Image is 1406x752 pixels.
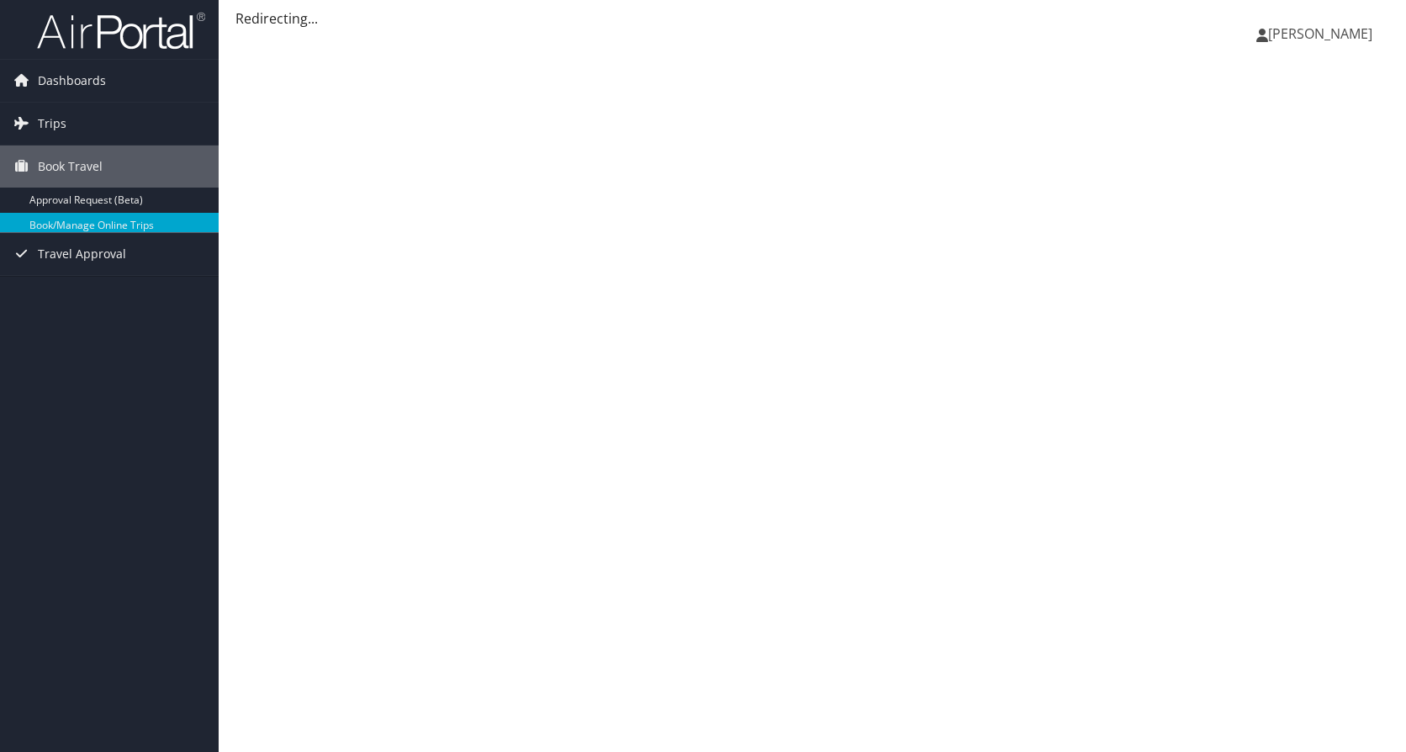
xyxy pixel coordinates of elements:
div: Redirecting... [235,8,1389,29]
span: Trips [38,103,66,145]
span: Book Travel [38,146,103,188]
span: Travel Approval [38,233,126,275]
img: airportal-logo.png [37,11,205,50]
span: [PERSON_NAME] [1268,24,1372,43]
span: Dashboards [38,60,106,102]
a: [PERSON_NAME] [1256,8,1389,59]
